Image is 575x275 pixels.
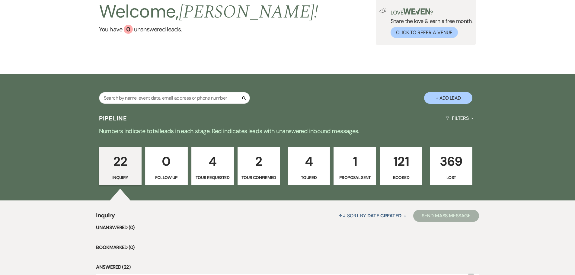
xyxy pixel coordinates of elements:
p: 22 [103,151,138,171]
button: Sort By Date Created [336,208,409,224]
div: 0 [124,25,133,34]
button: Click to Refer a Venue [391,27,458,38]
a: 22Inquiry [99,147,142,185]
li: Bookmarked (0) [96,244,479,251]
p: Follow Up [149,174,184,181]
p: Love ? [391,8,473,15]
p: 0 [149,151,184,171]
li: Unanswered (0) [96,224,479,232]
a: 2Tour Confirmed [238,147,280,185]
p: Tour Requested [195,174,230,181]
img: weven-logo-green.svg [403,8,430,14]
p: 121 [384,151,418,171]
a: 0Follow Up [145,147,188,185]
a: 121Booked [380,147,422,185]
a: 369Lost [430,147,472,185]
a: 1Proposal Sent [334,147,376,185]
li: Answered (22) [96,263,479,271]
a: 4Toured [288,147,330,185]
p: Tour Confirmed [241,174,276,181]
a: 4Tour Requested [191,147,234,185]
span: ↑↓ [339,213,346,219]
p: Inquiry [103,174,138,181]
div: Share the love & earn a free month. [387,8,473,38]
p: 2 [241,151,276,171]
p: Booked [384,174,418,181]
p: Numbers indicate total leads in each stage. Red indicates leads with unanswered inbound messages. [70,126,505,136]
p: Toured [292,174,326,181]
button: Filters [443,110,476,126]
img: loud-speaker-illustration.svg [379,8,387,13]
button: Send Mass Message [413,210,479,222]
p: 4 [292,151,326,171]
p: Lost [434,174,468,181]
p: 1 [337,151,372,171]
p: 4 [195,151,230,171]
p: Proposal Sent [337,174,372,181]
button: + Add Lead [424,92,472,104]
p: 369 [434,151,468,171]
span: Inquiry [96,211,115,224]
span: Date Created [367,213,401,219]
h3: Pipeline [99,114,127,123]
a: You have 0 unanswered leads. [99,25,318,34]
input: Search by name, event date, email address or phone number [99,92,250,104]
